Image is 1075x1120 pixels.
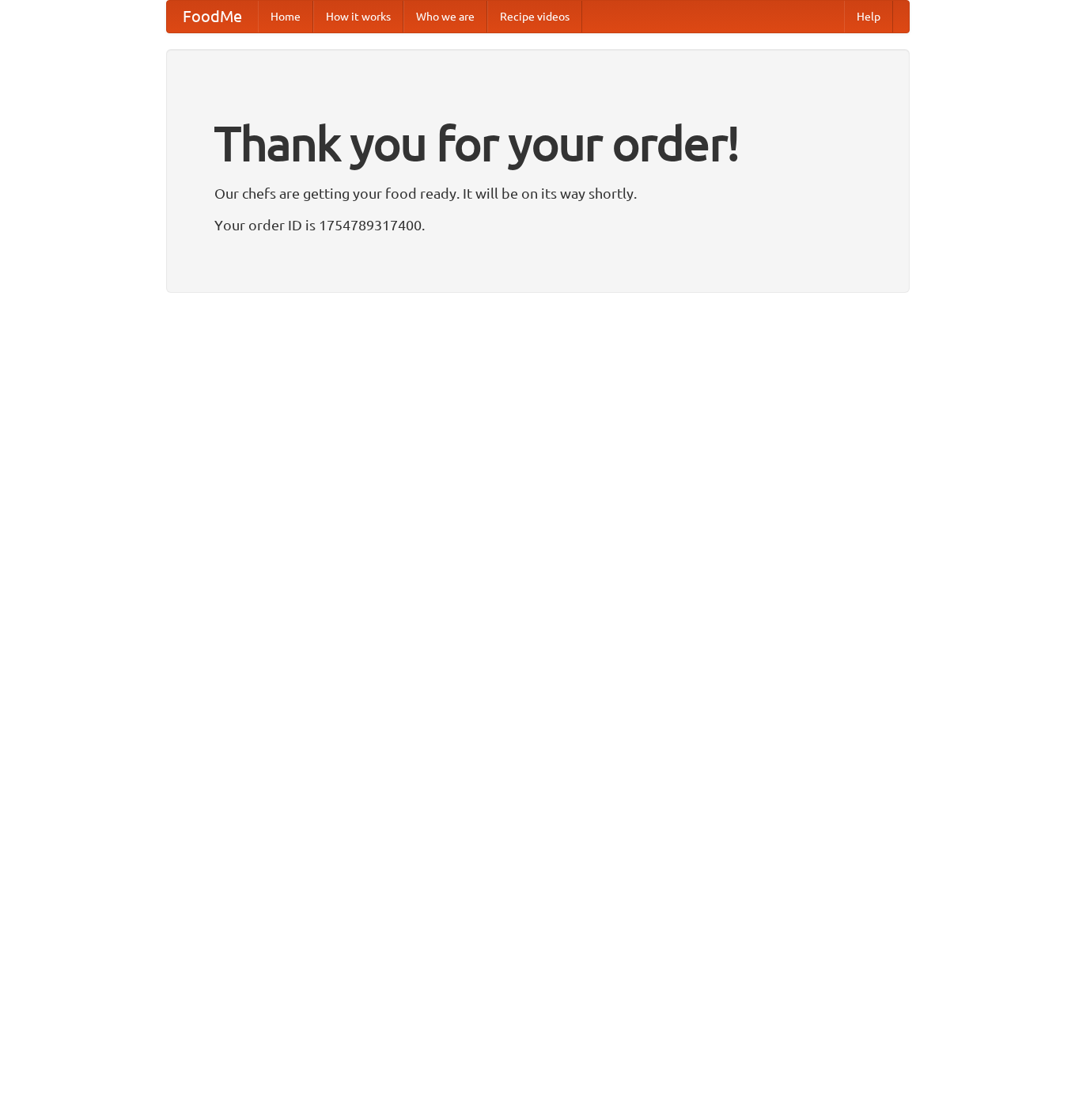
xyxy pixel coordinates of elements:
a: How it works [313,1,403,32]
a: Help [844,1,893,32]
a: FoodMe [167,1,258,32]
a: Recipe videos [487,1,582,32]
a: Who we are [403,1,487,32]
p: Your order ID is 1754789317400. [214,213,861,237]
h1: Thank you for your order! [214,105,861,181]
a: Home [258,1,313,32]
p: Our chefs are getting your food ready. It will be on its way shortly. [214,181,861,205]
